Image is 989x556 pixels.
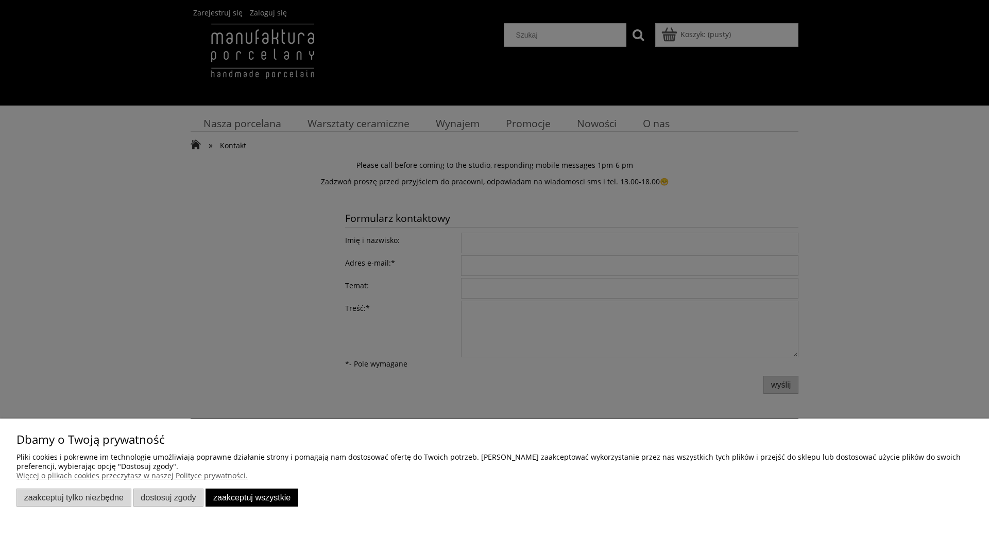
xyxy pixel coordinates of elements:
p: Pliki cookies i pokrewne im technologie umożliwiają poprawne działanie strony i pomagają nam dost... [16,453,973,471]
button: Zaakceptuj tylko niezbędne [16,489,131,507]
button: Zaakceptuj wszystkie [206,489,298,507]
a: Więcej o plikach cookies przeczytasz w naszej Polityce prywatności. [16,471,248,480]
button: Dostosuj zgody [133,489,204,507]
p: Dbamy o Twoją prywatność [16,435,973,444]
